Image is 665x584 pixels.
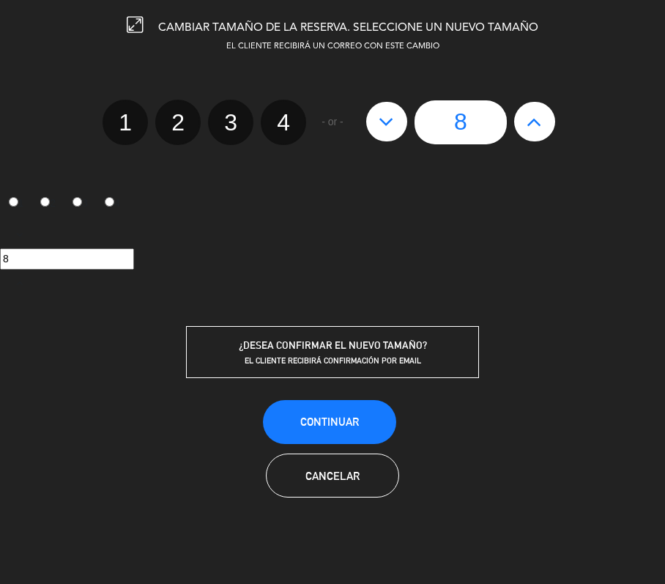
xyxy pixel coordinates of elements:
span: Continuar [300,415,359,428]
span: EL CLIENTE RECIBIRÁ UN CORREO CON ESTE CAMBIO [226,42,439,51]
button: Cancelar [266,454,399,498]
label: 4 [261,100,306,145]
label: 3 [208,100,253,145]
span: EL CLIENTE RECIBIRÁ CONFIRMACIÓN POR EMAIL [245,355,421,366]
label: 2 [155,100,201,145]
label: 2 [32,191,64,216]
span: Cancelar [305,470,360,482]
label: 4 [96,191,128,216]
input: 1 [9,197,18,207]
label: 1 [103,100,148,145]
input: 3 [73,197,82,207]
span: - or - [322,114,343,130]
label: 3 [64,191,97,216]
input: 2 [40,197,50,207]
span: CAMBIAR TAMAÑO DE LA RESERVA. SELECCIONE UN NUEVO TAMAÑO [158,22,538,34]
input: 4 [105,197,114,207]
button: Continuar [263,400,396,444]
span: ¿DESEA CONFIRMAR EL NUEVO TAMAÑO? [239,339,427,351]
